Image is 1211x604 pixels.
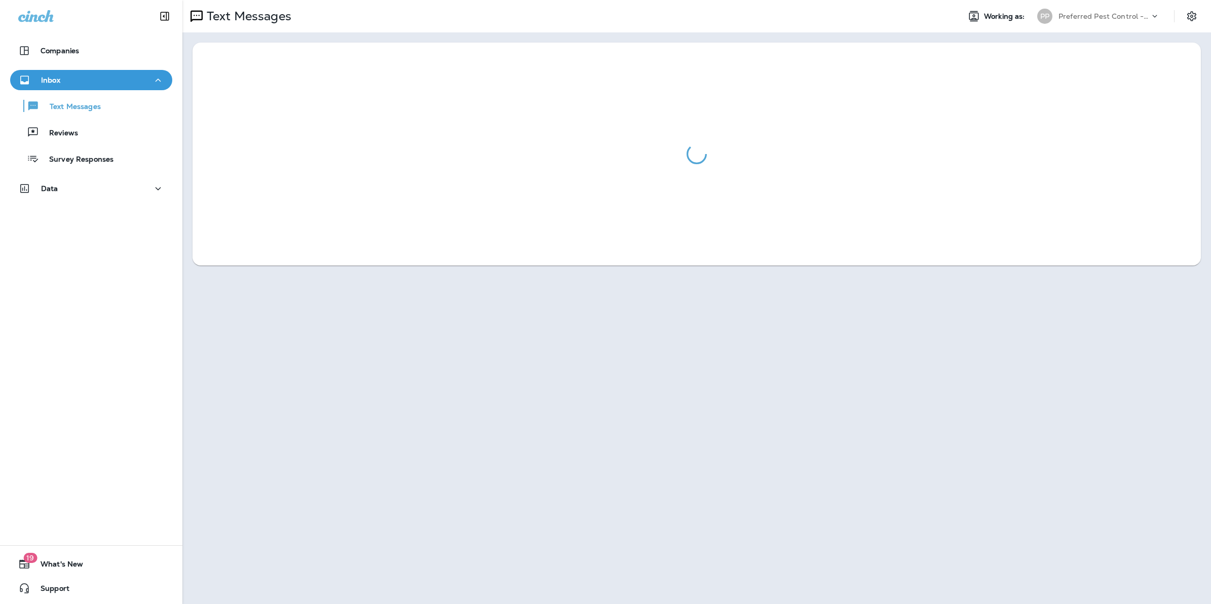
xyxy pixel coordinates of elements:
p: Preferred Pest Control - Palmetto [1058,12,1150,20]
p: Inbox [41,76,60,84]
p: Data [41,184,58,193]
span: Support [30,584,69,596]
button: Data [10,178,172,199]
p: Text Messages [203,9,291,24]
button: Support [10,578,172,598]
button: Inbox [10,70,172,90]
button: Settings [1183,7,1201,25]
span: Working as: [984,12,1027,21]
button: Companies [10,41,172,61]
p: Reviews [39,129,78,138]
button: 19What's New [10,554,172,574]
p: Survey Responses [39,155,113,165]
div: PP [1037,9,1052,24]
p: Text Messages [40,102,101,112]
span: What's New [30,560,83,572]
button: Collapse Sidebar [150,6,179,26]
button: Survey Responses [10,148,172,169]
button: Text Messages [10,95,172,117]
p: Companies [41,47,79,55]
span: 19 [23,553,37,563]
button: Reviews [10,122,172,143]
